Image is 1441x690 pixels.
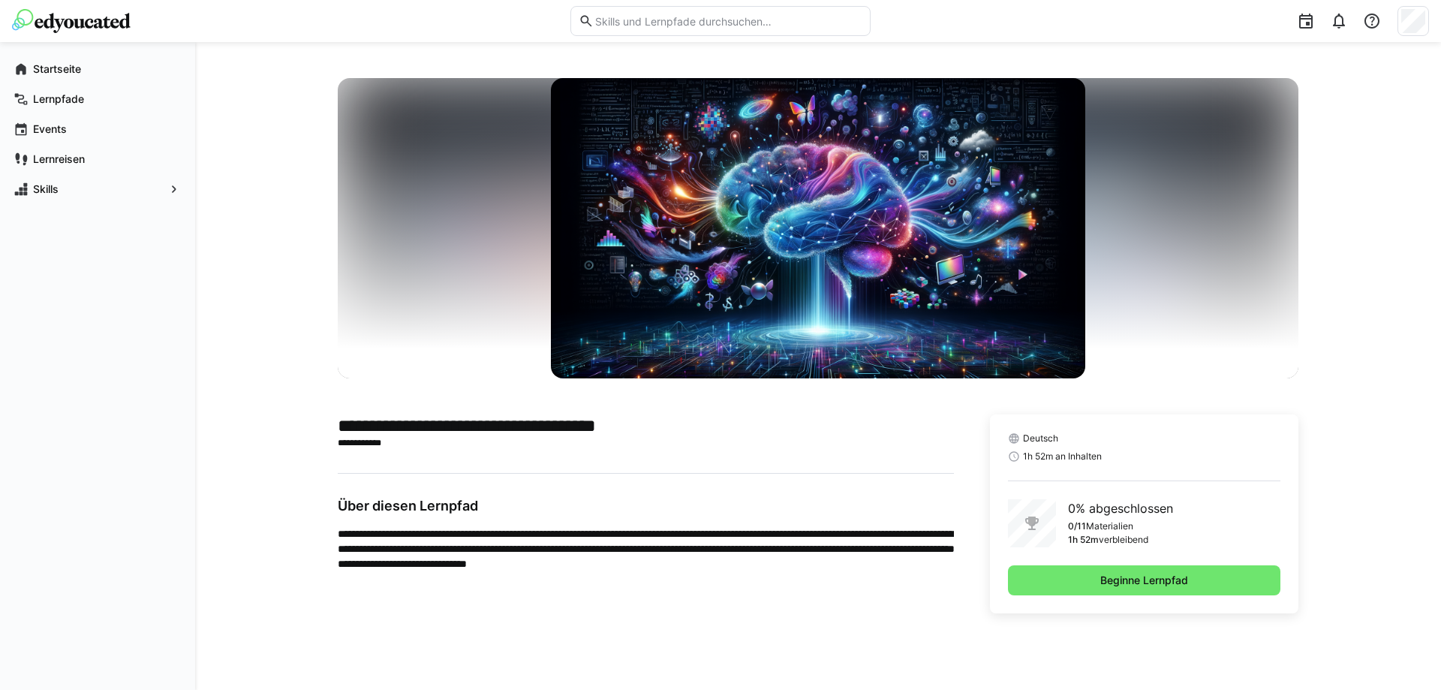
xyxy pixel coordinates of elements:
[1068,520,1086,532] p: 0/11
[1099,534,1148,546] p: verbleibend
[1023,432,1058,444] span: Deutsch
[594,14,862,28] input: Skills und Lernpfade durchsuchen…
[1068,534,1099,546] p: 1h 52m
[1068,499,1173,517] p: 0% abgeschlossen
[1008,565,1280,595] button: Beginne Lernpfad
[1086,520,1133,532] p: Materialien
[338,498,954,514] h3: Über diesen Lernpfad
[1023,450,1102,463] span: 1h 52m an Inhalten
[1098,573,1190,588] span: Beginne Lernpfad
